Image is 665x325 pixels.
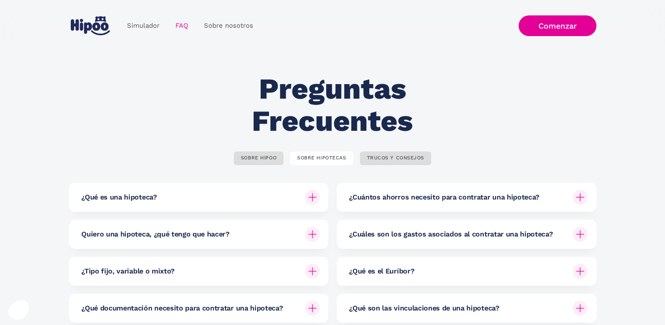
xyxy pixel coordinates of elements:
h6: ¿Qué documentación necesito para contratar una hipoteca? [81,303,283,313]
div: TRUCOS Y CONSEJOS [367,155,425,162]
a: home [69,13,112,39]
h6: ¿Qué son las vinculaciones de una hipoteca? [349,303,499,313]
h6: ¿Tipo fijo, variable o mixto? [81,266,174,276]
h6: ¿Cuántos ahorros necesito para contratar una hipoteca? [349,192,539,202]
div: SOBRE HIPOTECAS [297,155,346,162]
h6: Quiero una hipoteca, ¿qué tengo que hacer? [81,229,229,239]
div: SOBRE HIPOO [241,155,276,162]
a: Simulador [119,17,167,34]
a: Sobre nosotros [196,17,261,34]
a: FAQ [167,17,196,34]
h6: ¿Qué es una hipoteca? [81,192,156,202]
h2: Preguntas Frecuentes [202,73,463,137]
h6: ¿Qué es el Euríbor? [349,266,414,276]
a: Comenzar [519,15,596,36]
h6: ¿Cuáles son los gastos asociados al contratar una hipoteca? [349,229,552,239]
